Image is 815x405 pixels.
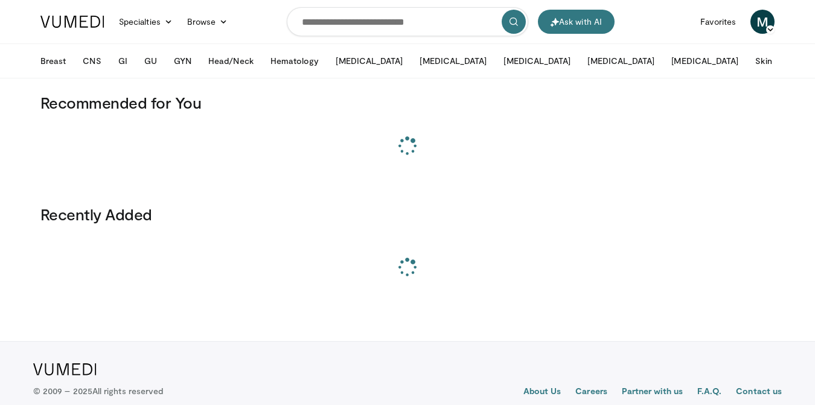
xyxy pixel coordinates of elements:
[575,385,607,400] a: Careers
[664,49,746,73] button: [MEDICAL_DATA]
[622,385,683,400] a: Partner with us
[40,93,775,112] h3: Recommended for You
[167,49,199,73] button: GYN
[748,49,779,73] button: Skin
[736,385,782,400] a: Contact us
[201,49,261,73] button: Head/Neck
[263,49,327,73] button: Hematology
[328,49,410,73] button: [MEDICAL_DATA]
[92,386,163,396] span: All rights reserved
[111,49,135,73] button: GI
[40,16,104,28] img: VuMedi Logo
[693,10,743,34] a: Favorites
[33,385,163,397] p: © 2009 – 2025
[412,49,494,73] button: [MEDICAL_DATA]
[580,49,662,73] button: [MEDICAL_DATA]
[112,10,180,34] a: Specialties
[137,49,164,73] button: GU
[75,49,108,73] button: CNS
[180,10,235,34] a: Browse
[287,7,528,36] input: Search topics, interventions
[40,205,775,224] h3: Recently Added
[496,49,578,73] button: [MEDICAL_DATA]
[33,49,73,73] button: Breast
[538,10,615,34] button: Ask with AI
[750,10,775,34] a: M
[33,363,97,375] img: VuMedi Logo
[697,385,721,400] a: F.A.Q.
[523,385,561,400] a: About Us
